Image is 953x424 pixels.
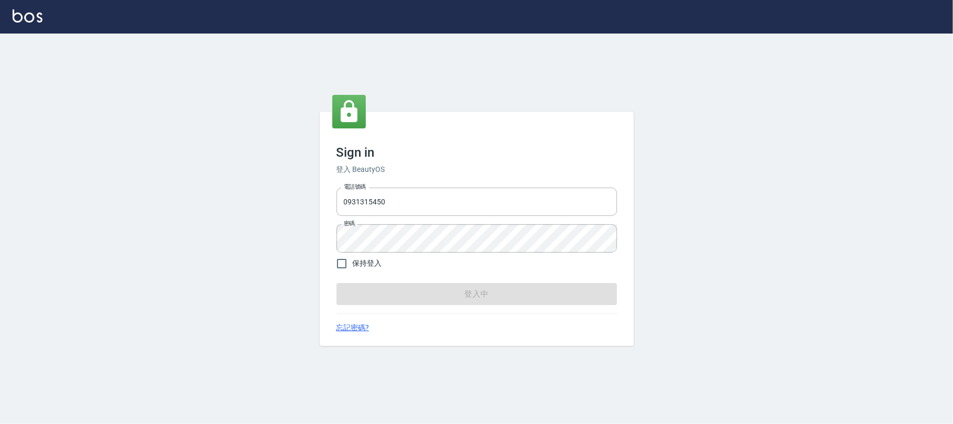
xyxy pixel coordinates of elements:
[344,183,366,191] label: 電話號碼
[13,9,42,23] img: Logo
[353,258,382,269] span: 保持登入
[337,322,369,333] a: 忘記密碼?
[337,145,617,160] h3: Sign in
[344,220,355,227] label: 密碼
[337,164,617,175] h6: 登入 BeautyOS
